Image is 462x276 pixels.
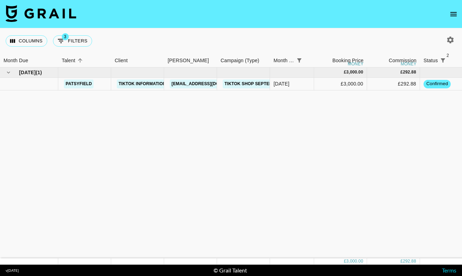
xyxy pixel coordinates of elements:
[36,69,42,76] span: ( 1 )
[62,33,69,40] span: 3
[294,55,304,65] div: 1 active filter
[444,52,451,59] span: 2
[446,7,461,21] button: open drawer
[401,62,416,66] div: money
[389,54,416,67] div: Commission
[403,69,416,75] div: 292.88
[62,54,75,67] div: Talent
[19,69,36,76] span: [DATE]
[332,54,364,67] div: Booking Price
[168,54,209,67] div: [PERSON_NAME]
[214,267,247,274] div: © Grail Talent
[403,258,416,264] div: 292.88
[274,80,289,87] div: Aug '25
[346,258,363,264] div: 3,000.00
[6,268,19,273] div: v [DATE]
[58,54,111,67] div: Talent
[6,5,76,22] img: Grail Talent
[164,54,217,67] div: Booker
[448,55,458,65] button: Sort
[442,267,456,274] a: Terms
[401,258,403,264] div: £
[4,67,13,77] button: hide children
[348,62,364,66] div: money
[438,55,448,65] button: Show filters
[367,78,420,90] div: £292.88
[294,55,304,65] button: Show filters
[6,35,47,47] button: Select columns
[217,54,270,67] div: Campaign (Type)
[111,54,164,67] div: Client
[438,55,448,65] div: 2 active filters
[117,80,229,88] a: TikTok Information Technologies UK Limited
[424,81,451,87] span: confirmed
[270,54,314,67] div: Month Due
[115,54,128,67] div: Client
[64,80,94,88] a: patsyfield
[223,80,359,88] a: TikTok Shop September Promotion [GEOGRAPHIC_DATA]
[4,54,28,67] div: Month Due
[424,54,438,67] div: Status
[170,80,249,88] a: [EMAIL_ADDRESS][DOMAIN_NAME]
[401,69,403,75] div: £
[344,258,346,264] div: £
[304,55,314,65] button: Sort
[221,54,259,67] div: Campaign (Type)
[346,69,363,75] div: 3,000.00
[344,69,346,75] div: £
[53,35,92,47] button: Show filters
[75,55,85,65] button: Sort
[314,78,367,90] div: £3,000.00
[274,54,294,67] div: Month Due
